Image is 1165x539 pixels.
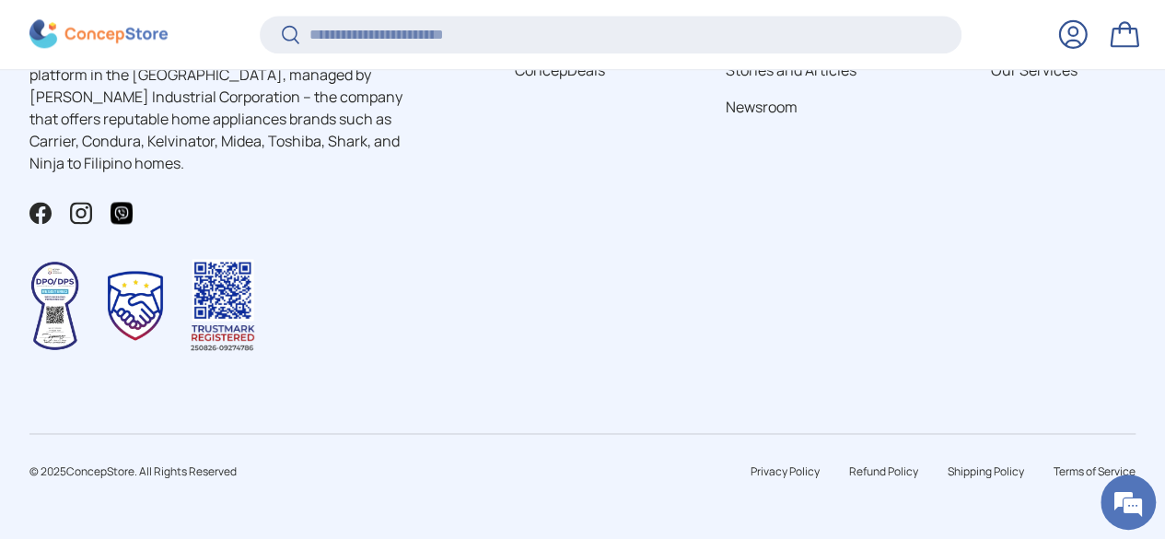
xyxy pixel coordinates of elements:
[515,60,605,80] a: ConcepDeals
[191,259,255,352] img: Trustmark QR
[29,260,80,351] img: Data Privacy Seal
[29,463,237,479] span: © 2025 . All Rights Reserved
[751,463,820,479] a: Privacy Policy
[108,271,163,341] img: Trustmark Seal
[1054,463,1136,479] a: Terms of Service
[29,20,168,49] img: ConcepStore
[948,463,1024,479] a: Shipping Policy
[991,60,1078,80] a: Our Services
[726,60,856,80] a: Stories and Articles
[726,97,798,117] a: Newsroom
[29,41,424,174] p: ConcepStore is an online curated lifestyle home solutions platform in the [GEOGRAPHIC_DATA], mana...
[66,463,134,479] a: ConcepStore
[849,463,918,479] a: Refund Policy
